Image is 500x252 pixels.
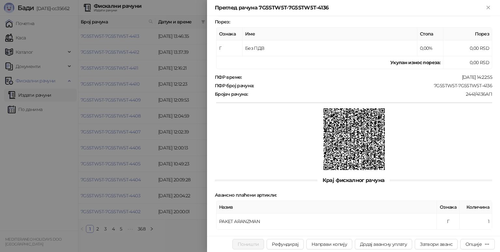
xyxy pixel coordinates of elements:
[355,239,412,249] button: Додај авансну уплату
[306,239,352,249] button: Направи копију
[255,83,493,89] div: 7G5STW5T-7G5STW5T-4136
[324,108,385,170] img: QR код
[460,214,492,230] td: 1
[215,192,277,198] strong: Авансно плаћени артикли :
[216,214,437,230] td: PAKET ARANZMAN
[216,40,243,56] td: Г
[243,28,417,40] th: Име
[465,241,482,247] div: Опције
[232,239,264,249] button: Поништи
[216,28,243,40] th: Ознака
[267,239,304,249] button: Рефундирај
[215,91,248,97] strong: Бројач рачуна :
[215,74,242,80] strong: ПФР време :
[243,74,493,80] div: [DATE] 14:22:55
[437,201,460,214] th: Ознака
[484,4,492,12] button: Close
[443,40,492,56] td: 0,00 RSD
[437,214,460,230] td: Г
[390,60,440,65] strong: Укупан износ пореза:
[216,201,437,214] th: Назив
[215,4,484,12] div: Преглед рачуна 7G5STW5T-7G5STW5T-4136
[415,239,458,249] button: Затвори аванс
[215,83,254,89] strong: ПФР број рачуна :
[460,239,495,249] button: Опције
[417,28,443,40] th: Стопа
[443,56,492,69] td: 0,00 RSD
[417,40,443,56] td: 0,00%
[460,201,492,214] th: Количина
[443,28,492,40] th: Порез
[215,19,230,25] strong: Порез :
[248,91,493,97] div: 2441/4136АП
[243,40,417,56] td: Без ПДВ
[317,177,390,183] span: Крај фискалног рачуна
[312,241,347,247] span: Направи копију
